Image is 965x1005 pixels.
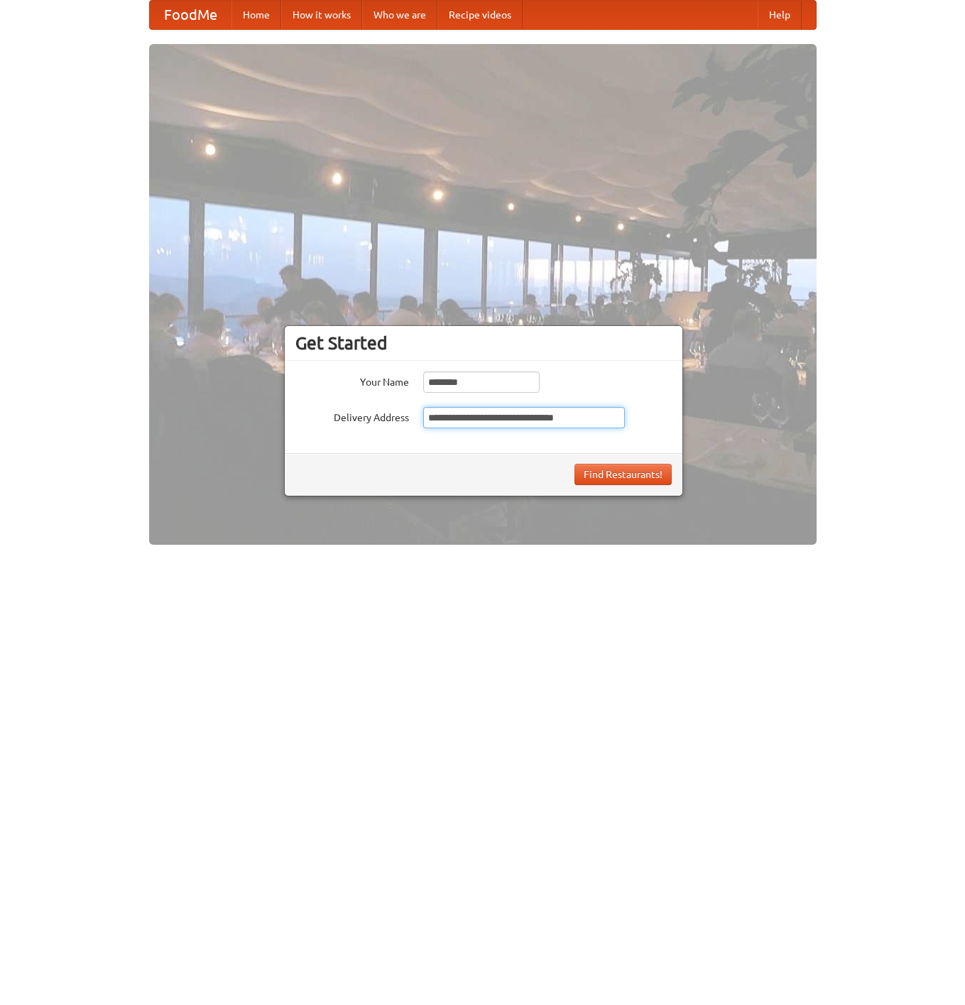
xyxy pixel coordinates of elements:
a: How it works [281,1,362,29]
a: Recipe videos [437,1,523,29]
a: Who we are [362,1,437,29]
label: Your Name [295,371,409,389]
button: Find Restaurants! [574,464,672,485]
a: Home [231,1,281,29]
label: Delivery Address [295,407,409,425]
a: FoodMe [150,1,231,29]
h3: Get Started [295,332,672,354]
a: Help [758,1,802,29]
